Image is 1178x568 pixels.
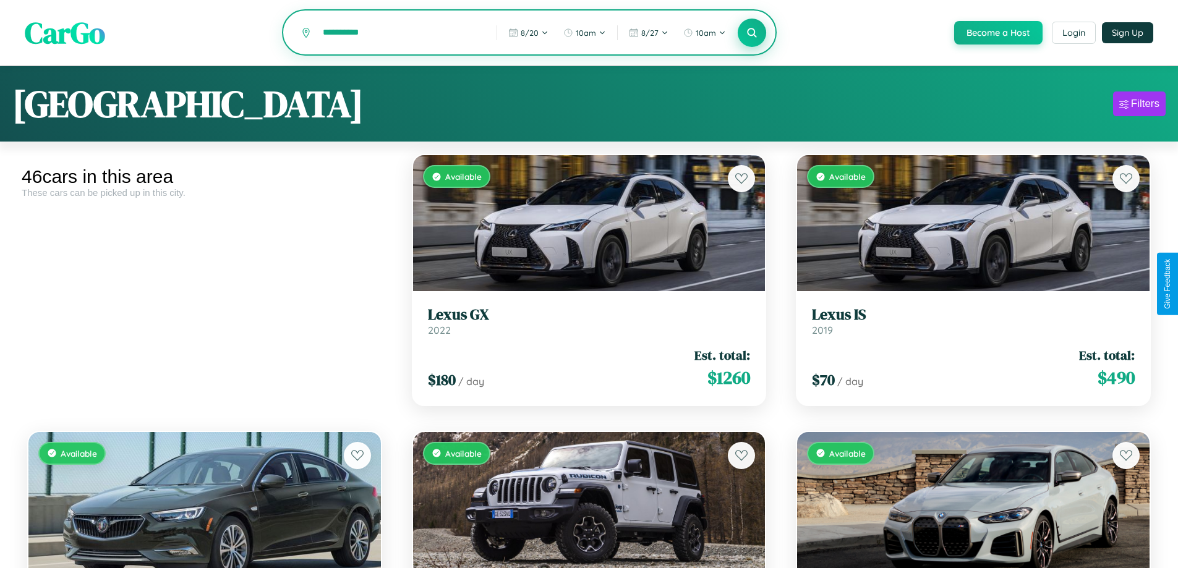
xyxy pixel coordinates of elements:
[1113,91,1166,116] button: Filters
[428,324,451,336] span: 2022
[445,171,482,182] span: Available
[1098,365,1135,390] span: $ 490
[707,365,750,390] span: $ 1260
[694,346,750,364] span: Est. total:
[428,306,751,324] h3: Lexus GX
[1131,98,1159,110] div: Filters
[1079,346,1135,364] span: Est. total:
[521,28,539,38] span: 8 / 20
[428,306,751,336] a: Lexus GX2022
[61,448,97,459] span: Available
[812,324,833,336] span: 2019
[502,23,555,43] button: 8/20
[837,375,863,388] span: / day
[641,28,659,38] span: 8 / 27
[428,370,456,390] span: $ 180
[25,12,105,53] span: CarGo
[677,23,732,43] button: 10am
[954,21,1043,45] button: Become a Host
[576,28,596,38] span: 10am
[829,448,866,459] span: Available
[1163,259,1172,309] div: Give Feedback
[812,306,1135,324] h3: Lexus IS
[22,166,388,187] div: 46 cars in this area
[812,306,1135,336] a: Lexus IS2019
[557,23,612,43] button: 10am
[22,187,388,198] div: These cars can be picked up in this city.
[623,23,675,43] button: 8/27
[12,78,364,129] h1: [GEOGRAPHIC_DATA]
[812,370,835,390] span: $ 70
[1052,22,1096,44] button: Login
[445,448,482,459] span: Available
[696,28,716,38] span: 10am
[829,171,866,182] span: Available
[1102,22,1153,43] button: Sign Up
[458,375,484,388] span: / day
